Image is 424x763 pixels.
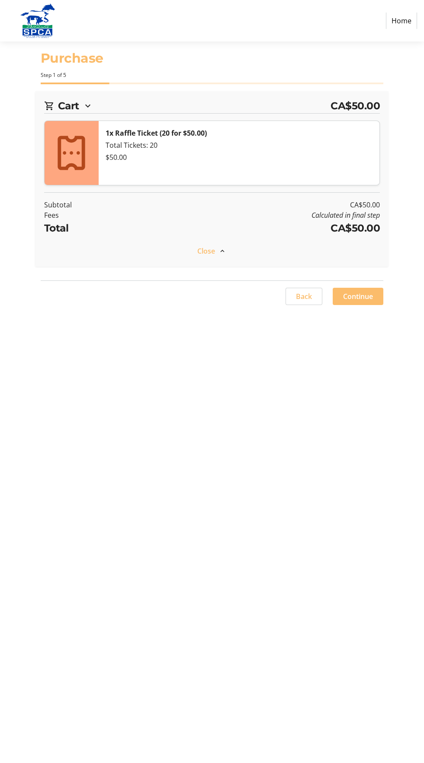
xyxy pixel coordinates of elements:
[333,288,383,305] button: Continue
[44,220,141,235] td: Total
[141,210,380,220] td: Calculated in final step
[41,48,384,68] h1: Purchase
[44,200,141,210] td: Subtotal
[44,210,141,220] td: Fees
[331,98,380,113] span: CA$50.00
[141,220,380,235] td: CA$50.00
[7,3,68,38] img: Alberta SPCA's Logo
[386,13,417,29] a: Home
[41,71,384,79] div: Step 1 of 5
[197,246,215,256] span: Close
[106,140,373,150] div: Total Tickets: 20
[106,152,373,162] div: $50.00
[286,288,322,305] button: Back
[296,291,312,302] span: Back
[44,113,380,260] div: CartCA$50.00
[343,291,373,302] span: Continue
[141,200,380,210] td: CA$50.00
[58,98,79,113] h2: Cart
[44,242,380,260] button: Close
[106,128,207,138] strong: 1x Raffle Ticket (20 for $50.00)
[44,98,380,113] div: CartCA$50.00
